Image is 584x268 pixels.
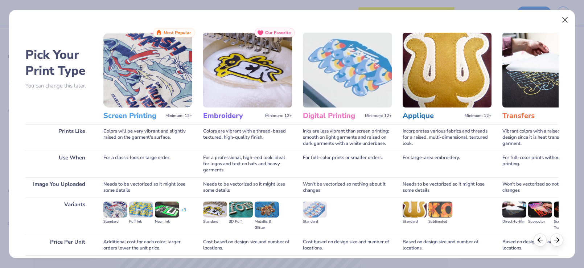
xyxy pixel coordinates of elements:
div: Colors will be very vibrant and slightly raised on the garment's surface. [103,124,192,151]
div: Standard [303,219,327,225]
div: Cost based on design size and number of locations. [303,235,392,255]
div: Needs to be vectorized so it might lose some details [103,177,192,198]
div: Prints Like [25,124,92,151]
p: You can change this later. [25,83,92,89]
div: Standard [103,219,127,225]
div: Cost based on design size and number of locations. [203,235,292,255]
span: Minimum: 12+ [365,113,392,118]
div: Variants [25,198,92,235]
div: Won't be vectorized so nothing about it changes [303,177,392,198]
div: Inks are less vibrant than screen printing; smooth on light garments and raised on dark garments ... [303,124,392,151]
div: Standard [403,219,427,225]
img: Metallic & Glitter [255,202,279,218]
div: For a classic look or large order. [103,151,192,177]
img: Direct-to-film [502,202,526,218]
button: Close [558,13,572,27]
img: Screen Transfer [554,202,578,218]
img: Standard [203,202,227,218]
div: 3D Puff [229,219,253,225]
img: Applique [403,33,492,107]
img: Digital Printing [303,33,392,107]
img: Neon Ink [155,202,179,218]
div: Standard [203,219,227,225]
img: Puff Ink [129,202,153,218]
h3: Screen Printing [103,111,163,121]
span: Our Favorite [265,30,291,35]
h3: Applique [403,111,462,121]
div: For full-color prints or smaller orders. [303,151,392,177]
div: Based on design size and number of locations. [403,235,492,255]
img: Supacolor [528,202,552,218]
span: Minimum: 12+ [165,113,192,118]
h3: Transfers [502,111,562,121]
div: Metallic & Glitter [255,219,279,231]
h3: Embroidery [203,111,262,121]
div: Use When [25,151,92,177]
div: Sublimated [428,219,452,225]
span: Minimum: 12+ [265,113,292,118]
img: Standard [303,202,327,218]
div: For a professional, high-end look; ideal for logos and text on hats and heavy garments. [203,151,292,177]
div: Colors are vibrant with a thread-based textured, high-quality finish. [203,124,292,151]
div: Screen Transfer [554,219,578,231]
span: Most Popular [164,30,191,35]
div: Price Per Unit [25,235,92,255]
div: Needs to be vectorized so it might lose some details [403,177,492,198]
div: + 3 [181,207,186,219]
img: Sublimated [428,202,452,218]
img: Standard [103,202,127,218]
div: Incorporates various fabrics and threads for a raised, multi-dimensional, textured look. [403,124,492,151]
div: Direct-to-film [502,219,526,225]
span: Minimum: 12+ [465,113,492,118]
div: Supacolor [528,219,552,225]
div: For large-area embroidery. [403,151,492,177]
div: Additional cost for each color; larger orders lower the unit price. [103,235,192,255]
div: Puff Ink [129,219,153,225]
div: Neon Ink [155,219,179,225]
img: Embroidery [203,33,292,107]
h3: Digital Printing [303,111,362,121]
img: Standard [403,202,427,218]
h2: Pick Your Print Type [25,47,92,79]
img: Screen Printing [103,33,192,107]
img: 3D Puff [229,202,253,218]
div: Needs to be vectorized so it might lose some details [203,177,292,198]
div: Image You Uploaded [25,177,92,198]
